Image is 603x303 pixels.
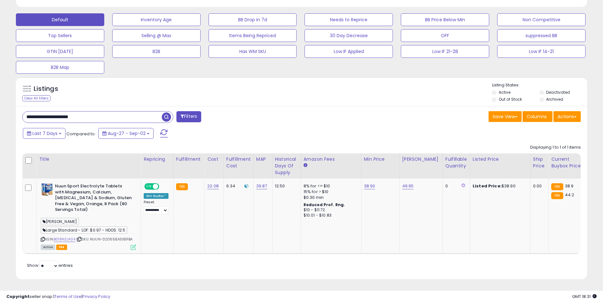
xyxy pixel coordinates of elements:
[22,95,51,101] div: Clear All Filters
[523,111,552,122] button: Columns
[54,293,81,300] a: Terms of Use
[489,111,522,122] button: Save View
[56,245,67,250] span: FBA
[39,156,138,163] div: Title
[533,156,546,169] div: Ship Price
[527,113,547,120] span: Columns
[226,156,251,169] div: Fulfillment Cost
[176,183,188,190] small: FBA
[565,192,574,198] span: 44.2
[76,237,133,242] span: | SKU: NUUN-02065|EA|1|8|FBA
[41,183,136,249] div: ASIN:
[364,156,397,163] div: Min Price
[304,163,307,168] small: Amazon Fees.
[492,82,587,88] p: Listing States:
[158,184,168,189] span: OFF
[572,293,597,300] span: 2025-09-10 18:31 GMT
[499,97,522,102] label: Out of Stock
[112,13,201,26] button: Inventory Age
[497,45,586,58] button: Low IF 14-21
[16,45,104,58] button: GTIN [DATE]
[499,90,510,95] label: Active
[16,29,104,42] button: Top Sellers
[176,156,202,163] div: Fulfillment
[401,29,489,42] button: OFF
[6,293,30,300] strong: Copyright
[256,156,270,163] div: MAP
[402,156,440,163] div: [PERSON_NAME]
[108,130,146,137] span: Aug-27 - Sep-02
[275,183,296,189] div: 12.50
[401,13,489,26] button: BB Price Below Min
[533,183,544,189] div: 0.00
[401,45,489,58] button: Low IF 21-28
[41,245,55,250] span: All listings currently available for purchase on Amazon
[41,218,79,225] span: [PERSON_NAME]
[497,29,586,42] button: suppressed BB
[304,202,345,207] b: Reduced Prof. Rng.
[304,156,359,163] div: Amazon Fees
[565,183,574,189] span: 38.9
[209,13,297,26] button: BB Drop in 7d
[473,183,502,189] b: Listed Price:
[530,145,581,151] div: Displaying 1 to 1 of 1 items
[209,45,297,58] button: Has WM SKU
[41,226,127,234] span: Large Standard - LOF: $0.97 - HDOS: 12.5
[55,183,132,214] b: Nuun Sport Electrolyte Tablets with Magnesium, Calcium, [MEDICAL_DATA] & Sodium, Gluten Free & Ve...
[546,97,563,102] label: Archived
[364,183,375,189] a: 38.90
[16,61,104,74] button: B2B Map
[144,193,168,199] div: Win BuyBox *
[34,84,58,93] h5: Listings
[54,237,75,242] a: B018NZJA04
[304,213,356,218] div: $10.01 - $10.83
[473,156,528,163] div: Listed Price
[6,294,110,300] div: seller snap | |
[144,156,171,163] div: Repricing
[551,156,584,169] div: Current Buybox Price
[82,293,110,300] a: Privacy Policy
[207,156,221,163] div: Cost
[305,29,393,42] button: 30 Day Decrease
[41,183,53,196] img: 51SenZN8G6L._SL40_.jpg
[112,45,201,58] button: B2B
[112,29,201,42] button: Selling @ Max
[16,13,104,26] button: Default
[305,45,393,58] button: Low IF Applied
[402,183,414,189] a: 49.95
[144,200,168,214] div: Preset:
[275,156,298,176] div: Historical Days Of Supply
[304,207,356,213] div: $10 - $11.72
[145,184,153,189] span: ON
[551,183,563,190] small: FBA
[209,29,297,42] button: Items Being Repriced
[256,183,267,189] a: 39.87
[546,90,570,95] label: Deactivated
[305,13,393,26] button: Needs to Reprice
[66,131,96,137] span: Compared to:
[176,111,201,122] button: Filters
[226,183,249,189] div: 6.34
[98,128,154,139] button: Aug-27 - Sep-02
[497,13,586,26] button: Non Competitive
[23,128,65,139] button: Last 7 Days
[445,183,465,189] div: 0
[473,183,525,189] div: $38.90
[207,183,219,189] a: 22.08
[304,195,356,200] div: $0.30 min
[304,189,356,195] div: 15% for > $10
[27,262,73,268] span: Show: entries
[445,156,467,169] div: Fulfillable Quantity
[304,183,356,189] div: 8% for <= $10
[551,192,563,199] small: FBA
[553,111,581,122] button: Actions
[32,130,58,137] span: Last 7 Days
